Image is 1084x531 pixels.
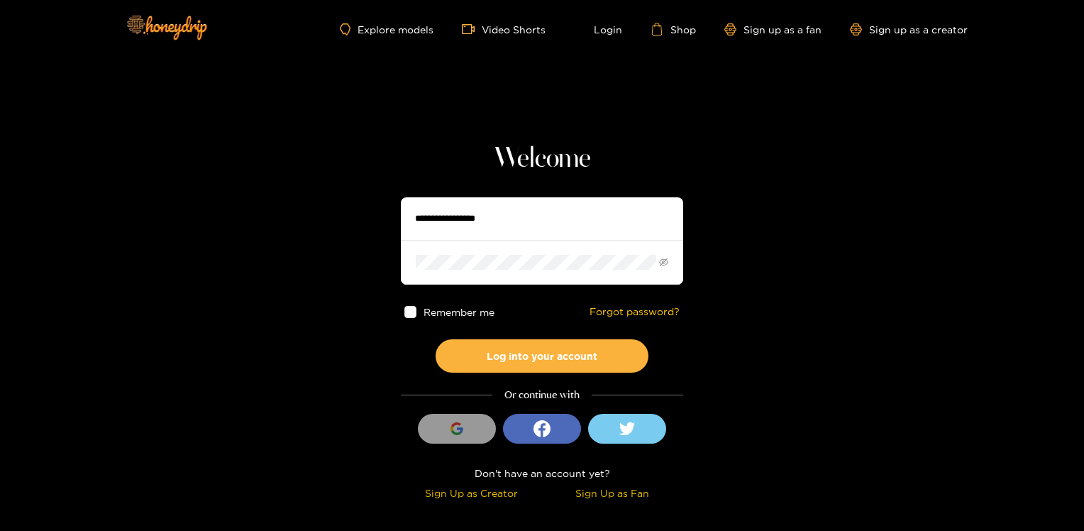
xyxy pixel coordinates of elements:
a: Video Shorts [462,23,546,35]
a: Login [574,23,622,35]
button: Log into your account [436,339,648,373]
a: Sign up as a creator [850,23,968,35]
a: Explore models [340,23,433,35]
div: Sign Up as Creator [404,485,538,501]
a: Forgot password? [590,306,680,318]
a: Shop [651,23,696,35]
span: Remember me [424,307,494,317]
h1: Welcome [401,142,683,176]
a: Sign up as a fan [724,23,822,35]
div: Or continue with [401,387,683,403]
span: eye-invisible [659,258,668,267]
div: Don't have an account yet? [401,465,683,481]
span: video-camera [462,23,482,35]
div: Sign Up as Fan [546,485,680,501]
